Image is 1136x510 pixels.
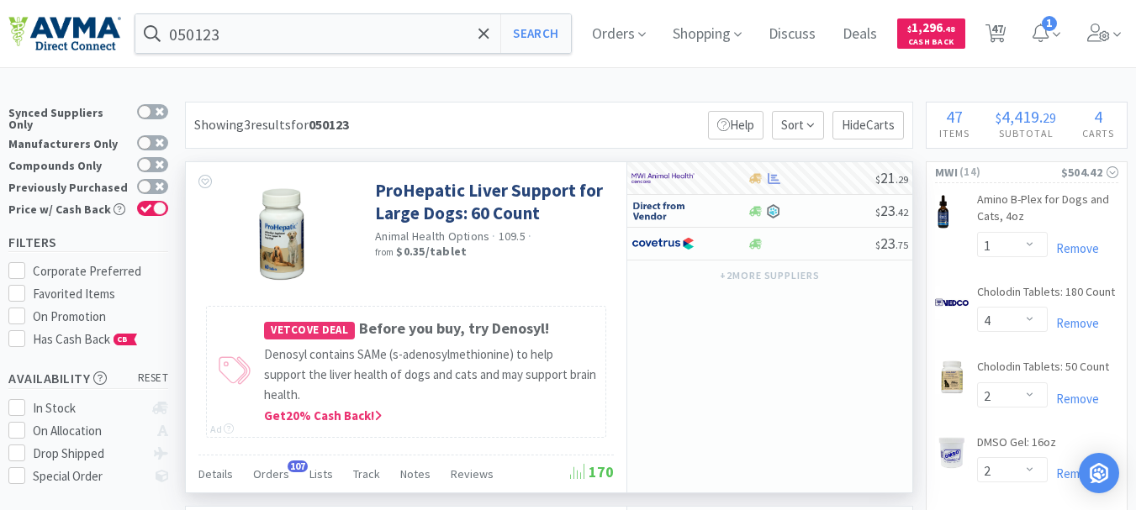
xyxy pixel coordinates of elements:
[1048,465,1099,481] a: Remove
[33,331,138,347] span: Has Cash Back
[570,462,614,481] span: 170
[138,370,169,387] span: reset
[264,317,597,341] h4: Before you buy, try Denosyl!
[907,38,955,49] span: Cash Back
[251,179,314,288] img: 0c5f038df5eb45179f50f292c5f78e13_377906.jpg
[8,104,129,130] div: Synced Suppliers Only
[631,231,695,256] img: 77fca1acd8b6420a9015268ca798ef17_1.png
[907,24,911,34] span: $
[288,460,308,472] span: 107
[375,246,394,258] span: from
[1048,391,1099,407] a: Remove
[499,229,526,244] span: 109.5
[958,164,1061,181] span: ( 14 )
[631,166,695,191] img: f6b2451649754179b5b4e0c70c3f7cb0_2.png
[896,239,908,251] span: . 75
[943,24,955,34] span: . 48
[500,14,570,53] button: Search
[353,466,380,481] span: Track
[194,114,349,136] div: Showing 3 results
[762,27,822,42] a: Discuss
[33,421,145,441] div: On Allocation
[935,286,969,319] img: 15295c0ee14f4e72a897c08ba038ce66_7902.png
[1094,106,1102,127] span: 4
[1043,109,1056,126] span: 29
[935,360,969,394] img: e77680b11cc048cd93748b7c361e07d2_7903.png
[875,206,880,218] span: $
[375,179,610,225] a: ProHepatic Liver Support for Large Dogs: 60 Count
[8,16,121,51] img: e4e33dab9f054f5782a47901c742baa9_102.png
[977,434,1056,458] a: DMSO Gel: 16oz
[1069,125,1127,141] h4: Carts
[772,111,824,139] span: Sort
[291,116,349,133] span: for
[33,284,169,304] div: Favorited Items
[396,244,467,259] strong: $0.35 / tablet
[996,109,1001,126] span: $
[875,168,908,187] span: 21
[875,201,908,220] span: 23
[198,466,233,481] span: Details
[8,233,168,252] h5: Filters
[8,157,129,171] div: Compounds Only
[1048,315,1099,331] a: Remove
[631,198,695,223] img: c67096674d5b41e1bca769e75293f8dd_19.png
[875,239,880,251] span: $
[836,27,884,42] a: Deals
[977,284,1115,308] a: Cholodin Tablets: 180 Count
[935,195,951,229] img: e148b3c6bc2e4bd8b22def8090b3f91c_722892.png
[375,229,489,244] a: Animal Health Options
[875,173,880,186] span: $
[935,163,958,181] span: MWI
[875,234,908,253] span: 23
[33,398,145,418] div: In Stock
[253,466,289,481] span: Orders
[309,116,349,133] strong: 050123
[946,106,963,127] span: 47
[8,201,129,215] div: Price w/ Cash Back
[927,125,983,141] h4: Items
[977,359,1109,382] a: Cholodin Tablets: 50 Count
[979,29,1013,44] a: 47
[33,261,169,281] div: Corporate Preferred
[400,466,431,481] span: Notes
[264,322,355,339] span: Vetcove Deal
[977,192,1118,231] a: Amino B-Plex for Dogs and Cats, 4oz
[264,344,597,405] p: Denosyl contains SAMe (s-adenosylmethionine) to help support the liver health of dogs and cats an...
[451,466,494,481] span: Reviews
[135,14,571,53] input: Search by item, sku, manufacturer, ingredient, size...
[492,229,495,244] span: ·
[896,206,908,218] span: . 42
[309,466,333,481] span: Lists
[1061,163,1118,181] div: $504.42
[33,307,169,327] div: On Promotion
[907,19,955,35] span: 1,296
[983,125,1070,141] h4: Subtotal
[528,229,531,244] span: ·
[264,407,382,423] span: Get 20 % Cash Back!
[8,179,129,193] div: Previously Purchased
[896,173,908,186] span: . 29
[8,135,129,150] div: Manufacturers Only
[983,108,1070,125] div: .
[935,436,969,470] img: 9637b8d9f872495fbe8bef2e0c7f06f2_7925.png
[210,421,234,437] div: Ad
[708,111,763,139] p: Help
[114,334,131,344] span: CB
[832,111,904,139] p: Hide Carts
[1079,453,1119,493] div: Open Intercom Messenger
[711,264,828,287] button: +2more suppliers
[33,466,145,486] div: Special Order
[1042,16,1057,31] span: 1
[8,369,168,388] h5: Availability
[1048,240,1099,256] a: Remove
[33,444,145,464] div: Drop Shipped
[897,11,965,56] a: $1,296.48Cash Back
[1001,106,1039,127] span: 4,419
